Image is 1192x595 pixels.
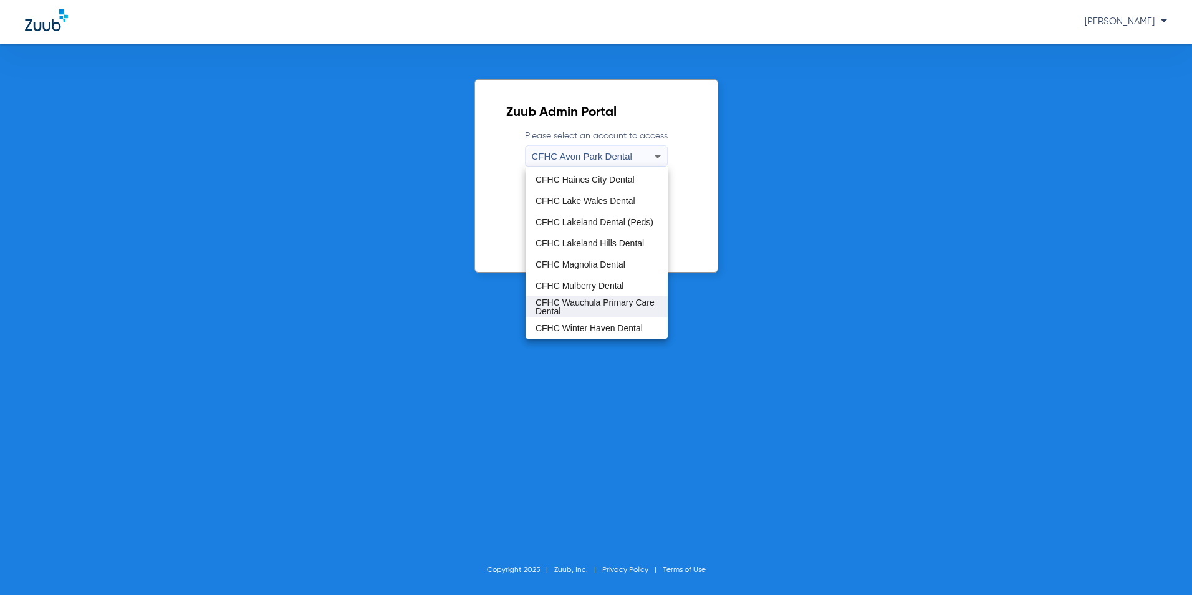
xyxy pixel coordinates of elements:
[536,281,624,290] span: CFHC Mulberry Dental
[536,196,635,205] span: CFHC Lake Wales Dental
[536,298,658,316] span: CFHC Wauchula Primary Care Dental
[536,175,635,184] span: CFHC Haines City Dental
[536,239,644,248] span: CFHC Lakeland Hills Dental
[536,218,653,226] span: CFHC Lakeland Dental (Peds)
[1130,535,1192,595] iframe: Chat Widget
[536,260,625,269] span: CFHC Magnolia Dental
[536,324,643,332] span: CFHC Winter Haven Dental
